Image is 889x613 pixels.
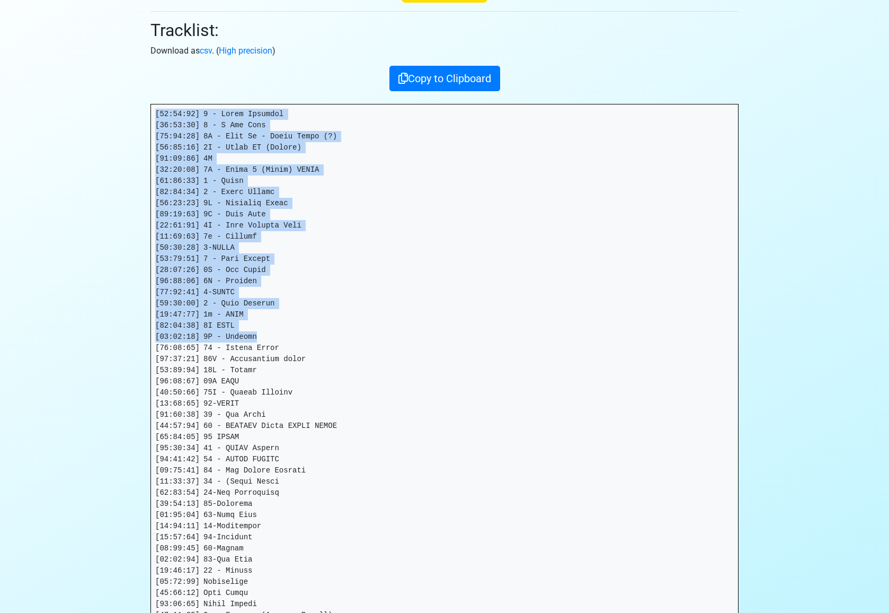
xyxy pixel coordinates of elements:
[200,46,212,56] a: csv
[389,66,500,91] button: Copy to Clipboard
[836,560,876,600] iframe: Drift Widget Chat Controller
[219,46,272,56] a: High precision
[150,20,739,40] h2: Tracklist:
[150,45,739,57] p: Download as . ( )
